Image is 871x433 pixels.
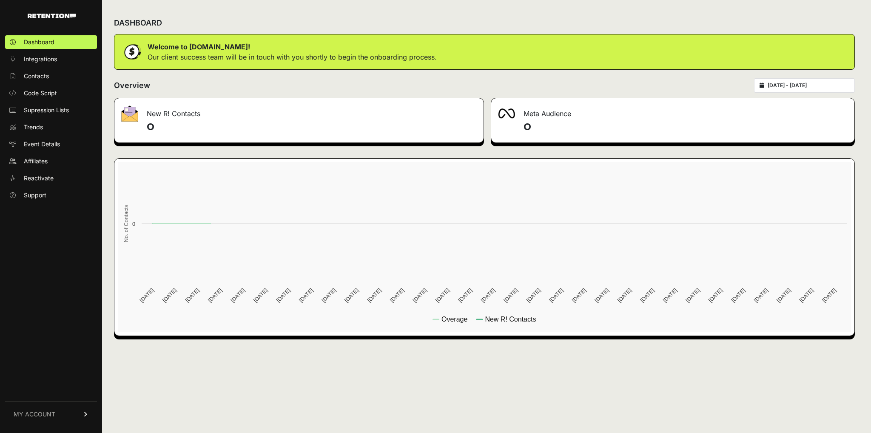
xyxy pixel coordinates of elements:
[684,287,701,304] text: [DATE]
[593,287,610,304] text: [DATE]
[24,174,54,182] span: Reactivate
[5,103,97,117] a: Supression Lists
[5,401,97,427] a: MY ACCOUNT
[24,55,57,63] span: Integrations
[524,120,848,134] h4: 0
[5,188,97,202] a: Support
[148,43,250,51] strong: Welcome to [DOMAIN_NAME]!
[753,287,769,304] text: [DATE]
[24,123,43,131] span: Trends
[5,171,97,185] a: Reactivate
[5,137,97,151] a: Event Details
[366,287,382,304] text: [DATE]
[114,17,162,29] h2: DASHBOARD
[24,72,49,80] span: Contacts
[662,287,678,304] text: [DATE]
[798,287,815,304] text: [DATE]
[616,287,633,304] text: [DATE]
[434,287,451,304] text: [DATE]
[24,106,69,114] span: Supression Lists
[639,287,655,304] text: [DATE]
[121,41,142,63] img: dollar-coin-05c43ed7efb7bc0c12610022525b4bbbb207c7efeef5aecc26f025e68dcafac9.png
[275,287,291,304] text: [DATE]
[148,52,437,62] p: Our client success team will be in touch with you shortly to begin the onboarding process.
[502,287,519,304] text: [DATE]
[5,86,97,100] a: Code Script
[14,410,55,419] span: MY ACCOUNT
[548,287,564,304] text: [DATE]
[5,69,97,83] a: Contacts
[775,287,792,304] text: [DATE]
[707,287,724,304] text: [DATE]
[252,287,269,304] text: [DATE]
[491,98,854,124] div: Meta Audience
[498,108,515,119] img: fa-meta-2f981b61bb99beabf952f7030308934f19ce035c18b003e963880cc3fabeebb7.png
[28,14,76,18] img: Retention.com
[114,80,150,91] h2: Overview
[207,287,223,304] text: [DATE]
[457,287,473,304] text: [DATE]
[389,287,405,304] text: [DATE]
[132,221,135,227] text: 0
[24,191,46,199] span: Support
[121,105,138,122] img: fa-envelope-19ae18322b30453b285274b1b8af3d052b27d846a4fbe8435d1a52b978f639a2.png
[24,140,60,148] span: Event Details
[5,154,97,168] a: Affiliates
[5,35,97,49] a: Dashboard
[441,316,467,323] text: Overage
[320,287,337,304] text: [DATE]
[24,38,54,46] span: Dashboard
[147,120,477,134] h4: 0
[730,287,746,304] text: [DATE]
[184,287,201,304] text: [DATE]
[571,287,587,304] text: [DATE]
[5,52,97,66] a: Integrations
[298,287,314,304] text: [DATE]
[24,89,57,97] span: Code Script
[485,316,536,323] text: New R! Contacts
[480,287,496,304] text: [DATE]
[161,287,178,304] text: [DATE]
[114,98,484,124] div: New R! Contacts
[123,205,129,242] text: No. of Contacts
[411,287,428,304] text: [DATE]
[525,287,542,304] text: [DATE]
[24,157,48,165] span: Affiliates
[230,287,246,304] text: [DATE]
[821,287,837,304] text: [DATE]
[5,120,97,134] a: Trends
[139,287,155,304] text: [DATE]
[343,287,360,304] text: [DATE]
